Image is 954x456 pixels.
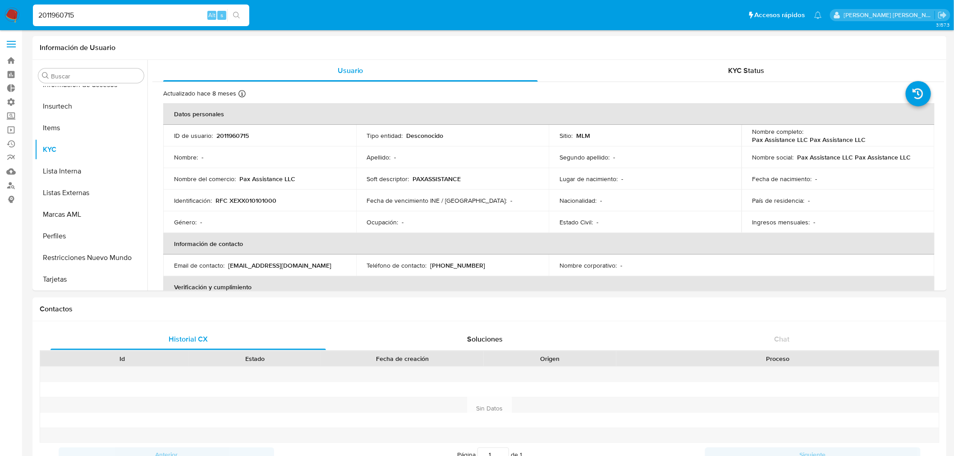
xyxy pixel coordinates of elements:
[216,132,249,140] p: 2011960715
[367,196,507,205] p: Fecha de vencimiento INE / [GEOGRAPHIC_DATA] :
[560,261,617,269] p: Nombre corporativo :
[367,218,399,226] p: Ocupación :
[560,153,610,161] p: Segundo apellido :
[33,9,249,21] input: Buscar usuario o caso...
[40,305,940,314] h1: Contactos
[814,11,822,19] a: Notificaciones
[431,261,486,269] p: [PHONE_NUMBER]
[752,128,804,136] p: Nombre completo :
[511,196,513,205] p: -
[163,89,236,98] p: Actualizado hace 8 meses
[752,175,812,183] p: Fecha de nacimiento :
[367,153,391,161] p: Apellido :
[814,218,816,226] p: -
[596,218,598,226] p: -
[560,218,593,226] p: Estado Civil :
[808,196,810,205] p: -
[775,334,790,344] span: Chat
[208,11,216,19] span: Alt
[338,65,363,76] span: Usuario
[798,153,911,161] p: Pax Assistance LLC Pax Assistance LLC
[200,218,202,226] p: -
[367,175,409,183] p: Soft descriptor :
[560,175,618,183] p: Lugar de nacimiento :
[938,10,947,20] a: Salir
[755,10,805,20] span: Accesos rápidos
[752,196,805,205] p: País de residencia :
[35,269,147,290] button: Tarjetas
[163,276,935,298] th: Verificación y cumplimiento
[367,261,427,269] p: Teléfono de contacto :
[227,9,246,22] button: search-icon
[613,153,615,161] p: -
[202,153,203,161] p: -
[402,218,404,226] p: -
[620,261,622,269] p: -
[51,72,140,80] input: Buscar
[220,11,223,19] span: s
[35,182,147,204] button: Listas Externas
[62,354,182,363] div: Id
[576,132,590,140] p: MLM
[394,153,396,161] p: -
[623,354,933,363] div: Proceso
[752,136,866,144] p: Pax Assistance LLC Pax Assistance LLC
[752,218,810,226] p: Ingresos mensuales :
[163,103,935,125] th: Datos personales
[752,153,794,161] p: Nombre social :
[35,160,147,182] button: Lista Interna
[35,139,147,160] button: KYC
[174,261,225,269] p: Email de contacto :
[621,175,623,183] p: -
[42,72,49,79] button: Buscar
[174,196,212,205] p: Identificación :
[195,354,315,363] div: Estado
[560,196,596,205] p: Nacionalidad :
[40,43,115,52] h1: Información de Usuario
[174,218,197,226] p: Género :
[228,261,331,269] p: [EMAIL_ADDRESS][DOMAIN_NAME]
[35,247,147,269] button: Restricciones Nuevo Mundo
[35,225,147,247] button: Perfiles
[367,132,403,140] p: Tipo entidad :
[239,175,295,183] p: Pax Assistance LLC
[816,175,817,183] p: -
[560,132,573,140] p: Sitio :
[174,153,198,161] p: Nombre :
[174,175,236,183] p: Nombre del comercio :
[35,204,147,225] button: Marcas AML
[163,233,935,255] th: Información de contacto
[407,132,444,140] p: Desconocido
[468,334,503,344] span: Soluciones
[174,132,213,140] p: ID de usuario :
[35,96,147,117] button: Insurtech
[844,11,935,19] p: mercedes.medrano@mercadolibre.com
[600,196,602,205] p: -
[490,354,610,363] div: Origen
[35,117,147,139] button: Items
[216,196,276,205] p: RFC XEXX010101000
[413,175,461,183] p: PAXASSISTANCE
[327,354,477,363] div: Fecha de creación
[729,65,765,76] span: KYC Status
[169,334,208,344] span: Historial CX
